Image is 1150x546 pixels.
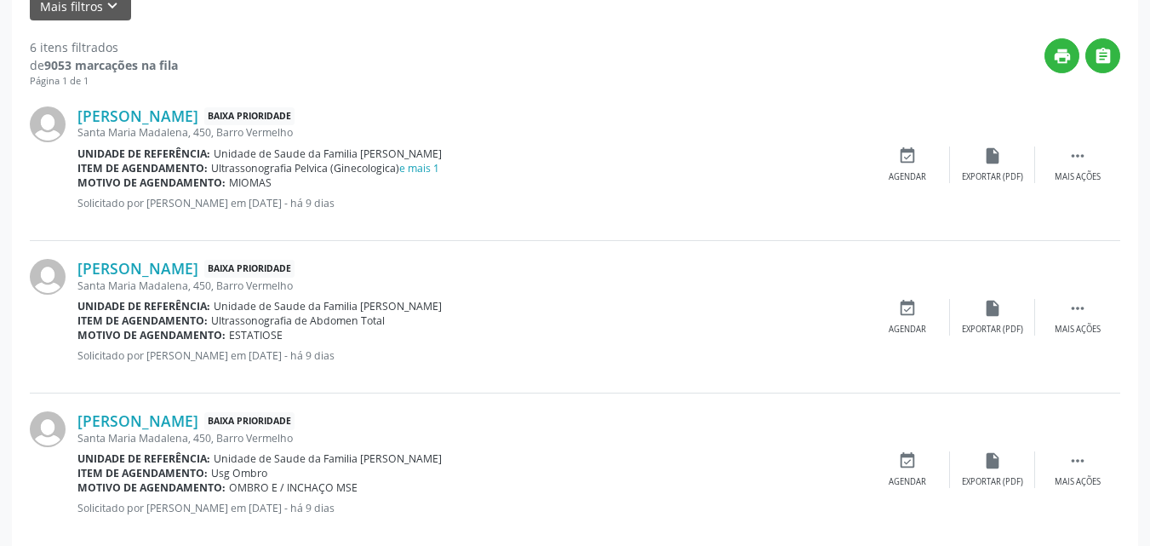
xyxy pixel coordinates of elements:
[962,324,1023,336] div: Exportar (PDF)
[1053,47,1072,66] i: print
[1055,171,1101,183] div: Mais ações
[44,57,178,73] strong: 9053 marcações na fila
[211,161,439,175] span: Ultrassonografia Pelvica (Ginecologica)
[1068,147,1087,165] i: 
[898,451,917,470] i: event_available
[229,480,358,495] span: OMBRO E / INCHAÇO MSE
[77,125,865,140] div: Santa Maria Madalena, 450, Barro Vermelho
[77,451,210,466] b: Unidade de referência:
[77,175,226,190] b: Motivo de agendamento:
[77,147,210,161] b: Unidade de referência:
[214,147,442,161] span: Unidade de Saude da Familia [PERSON_NAME]
[204,107,295,125] span: Baixa Prioridade
[983,147,1002,165] i: insert_drive_file
[898,147,917,165] i: event_available
[77,480,226,495] b: Motivo de agendamento:
[77,106,198,125] a: [PERSON_NAME]
[1055,324,1101,336] div: Mais ações
[214,451,442,466] span: Unidade de Saude da Familia [PERSON_NAME]
[30,56,178,74] div: de
[889,476,926,488] div: Agendar
[204,260,295,278] span: Baixa Prioridade
[962,171,1023,183] div: Exportar (PDF)
[211,313,385,328] span: Ultrassonografia de Abdomen Total
[1055,476,1101,488] div: Mais ações
[229,175,272,190] span: MIOMAS
[399,161,439,175] a: e mais 1
[1094,47,1113,66] i: 
[77,411,198,430] a: [PERSON_NAME]
[77,259,198,278] a: [PERSON_NAME]
[204,412,295,430] span: Baixa Prioridade
[77,348,865,363] p: Solicitado por [PERSON_NAME] em [DATE] - há 9 dias
[77,279,865,293] div: Santa Maria Madalena, 450, Barro Vermelho
[30,106,66,142] img: img
[77,161,208,175] b: Item de agendamento:
[1085,38,1120,73] button: 
[30,411,66,447] img: img
[889,171,926,183] div: Agendar
[77,299,210,313] b: Unidade de referência:
[30,259,66,295] img: img
[77,196,865,210] p: Solicitado por [PERSON_NAME] em [DATE] - há 9 dias
[889,324,926,336] div: Agendar
[30,74,178,89] div: Página 1 de 1
[1068,299,1087,318] i: 
[983,299,1002,318] i: insert_drive_file
[77,466,208,480] b: Item de agendamento:
[983,451,1002,470] i: insert_drive_file
[77,328,226,342] b: Motivo de agendamento:
[962,476,1023,488] div: Exportar (PDF)
[30,38,178,56] div: 6 itens filtrados
[214,299,442,313] span: Unidade de Saude da Familia [PERSON_NAME]
[1044,38,1079,73] button: print
[229,328,283,342] span: ESTATIOSE
[211,466,267,480] span: Usg Ombro
[77,431,865,445] div: Santa Maria Madalena, 450, Barro Vermelho
[77,313,208,328] b: Item de agendamento:
[898,299,917,318] i: event_available
[77,501,865,515] p: Solicitado por [PERSON_NAME] em [DATE] - há 9 dias
[1068,451,1087,470] i: 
